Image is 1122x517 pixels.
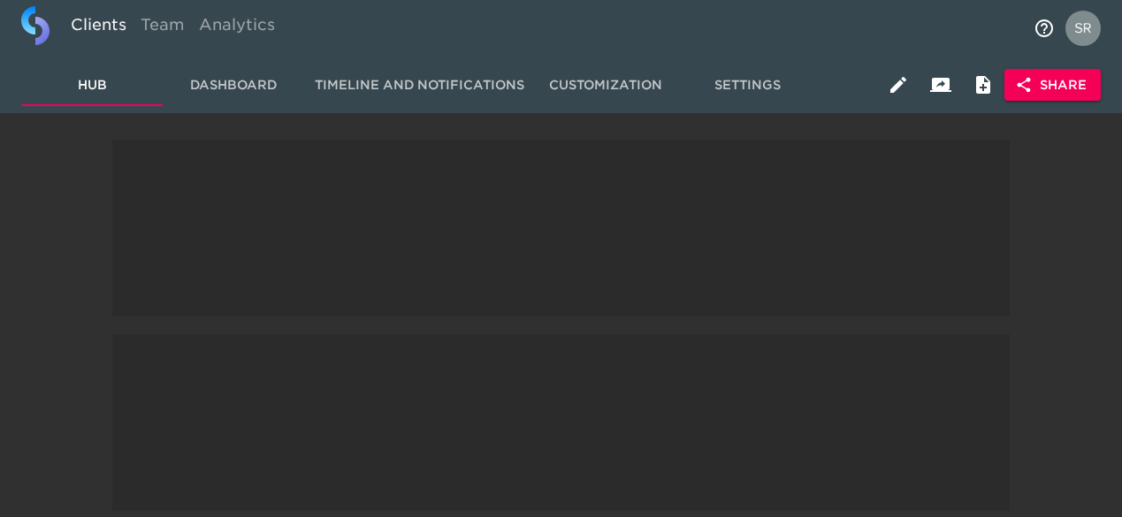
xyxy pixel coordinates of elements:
button: Client View [920,64,962,106]
button: Share [1004,69,1101,102]
button: Edit Hub [877,64,920,106]
a: Team [134,6,192,49]
a: Clients [64,6,134,49]
span: Share [1019,74,1087,96]
a: Analytics [192,6,282,49]
span: Hub [32,74,152,96]
span: Dashboard [173,74,294,96]
img: Profile [1065,11,1101,46]
img: logo [21,6,50,45]
button: Internal Notes and Comments [962,64,1004,106]
span: Timeline and Notifications [315,74,524,96]
span: Customization [546,74,666,96]
span: Settings [687,74,807,96]
button: notifications [1023,7,1065,49]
